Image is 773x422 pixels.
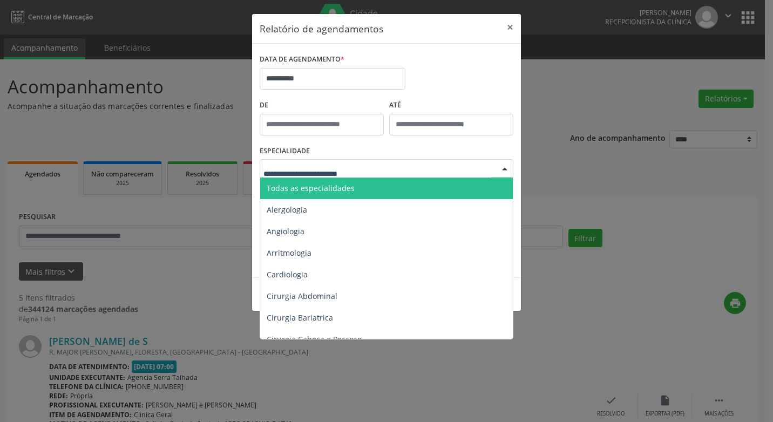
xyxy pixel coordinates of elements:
label: DATA DE AGENDAMENTO [260,51,344,68]
span: Cirurgia Bariatrica [267,312,333,323]
span: Cirurgia Cabeça e Pescoço [267,334,362,344]
span: Arritmologia [267,248,311,258]
span: Alergologia [267,205,307,215]
span: Cardiologia [267,269,308,280]
label: ATÉ [389,97,513,114]
button: Close [499,14,521,40]
h5: Relatório de agendamentos [260,22,383,36]
label: ESPECIALIDADE [260,143,310,160]
label: De [260,97,384,114]
span: Angiologia [267,226,304,236]
span: Cirurgia Abdominal [267,291,337,301]
span: Todas as especialidades [267,183,355,193]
